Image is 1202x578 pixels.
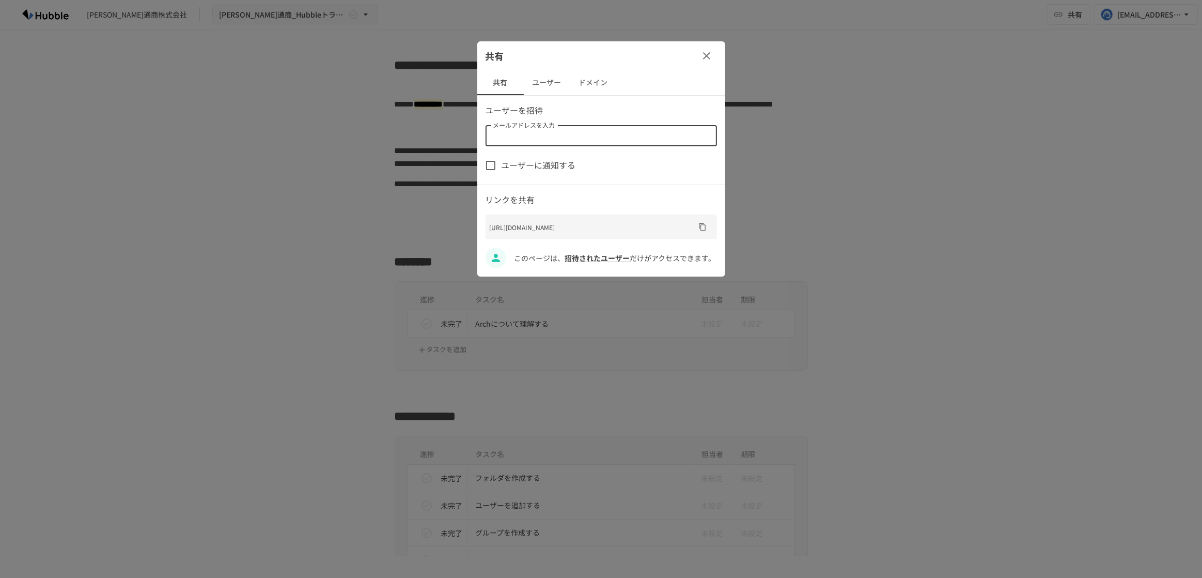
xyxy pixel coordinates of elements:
[490,222,694,232] p: [URL][DOMAIN_NAME]
[514,252,717,264] p: このページは、 だけがアクセスできます。
[477,41,725,70] div: 共有
[477,70,524,95] button: 共有
[502,159,576,172] span: ユーザーに通知する
[493,121,555,130] label: メールアドレスを入力
[570,70,617,95] button: ドメイン
[565,253,630,263] a: 招待されたユーザー
[694,219,711,235] button: URLをコピー
[524,70,570,95] button: ユーザー
[486,104,717,117] p: ユーザーを招待
[486,193,717,207] p: リンクを共有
